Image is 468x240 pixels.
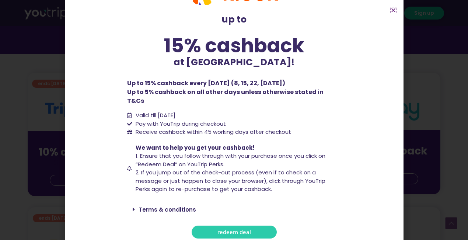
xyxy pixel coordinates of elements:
span: redeem deal [217,229,251,235]
a: redeem deal [192,226,277,239]
p: up to [127,13,341,27]
span: Pay with YouTrip during checkout [134,120,226,128]
p: at [GEOGRAPHIC_DATA]! [127,55,341,69]
div: 15% cashback [127,36,341,55]
div: Terms & conditions [127,201,341,218]
span: 1. Ensure that you follow through with your purchase once you click on “Redeem Deal” on YouTrip P... [136,152,325,168]
a: Close [391,7,396,13]
span: Receive cashback within 45 working days after checkout [134,128,291,136]
span: Valid till [DATE] [134,111,175,120]
span: 2. If you jump out of the check-out process (even if to check on a message or just happen to clos... [136,168,325,193]
a: Terms & conditions [139,206,196,213]
p: Up to 15% cashback every [DATE] (8, 15, 22, [DATE]) Up to 5% cashback on all other days unless ot... [127,79,341,105]
span: We want to help you get your cashback! [136,144,254,152]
